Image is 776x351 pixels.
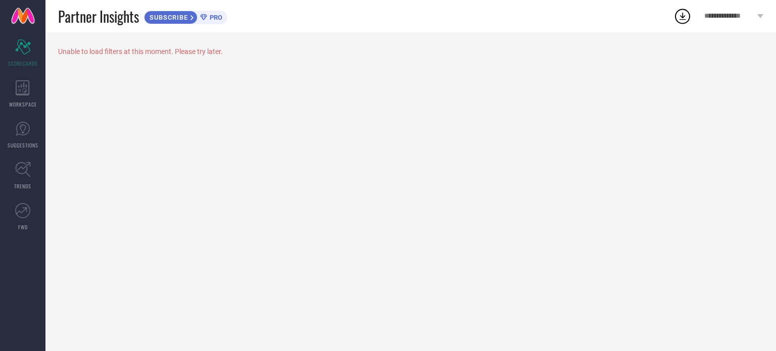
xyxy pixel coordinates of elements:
span: PRO [207,14,222,21]
div: Unable to load filters at this moment. Please try later. [58,47,763,56]
div: Open download list [673,7,692,25]
span: FWD [18,223,28,231]
span: WORKSPACE [9,101,37,108]
span: TRENDS [14,182,31,190]
a: SUBSCRIBEPRO [144,8,227,24]
span: Partner Insights [58,6,139,27]
span: SUBSCRIBE [144,14,190,21]
span: SCORECARDS [8,60,38,67]
span: SUGGESTIONS [8,141,38,149]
